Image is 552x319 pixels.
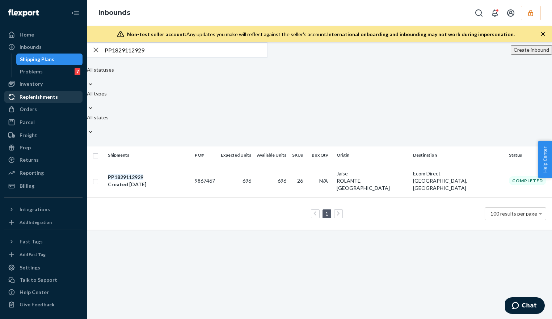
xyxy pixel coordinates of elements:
[20,182,34,190] div: Billing
[192,146,218,164] th: PO#
[4,218,83,227] a: Add Integration
[488,6,502,20] button: Open notifications
[192,164,218,197] td: 9867467
[297,178,303,184] span: 26
[254,146,289,164] th: Available Units
[87,97,88,105] input: All types
[511,45,552,55] button: Create inbound
[4,286,83,298] a: Help Center
[20,301,55,308] div: Give Feedback
[87,114,109,121] div: All states
[20,251,46,258] div: Add Fast Tag
[20,156,39,163] div: Returns
[327,31,515,37] span: International onboarding and inbounding may not work during impersonation.
[324,210,330,217] a: Page 1 is your current page
[75,68,80,75] div: 7
[68,6,83,20] button: Close Navigation
[413,170,503,177] div: Ecom Direct
[334,146,410,164] th: Origin
[87,66,114,73] div: All statuses
[538,141,552,178] button: Help Center
[4,116,83,128] a: Parcel
[20,169,44,176] div: Reporting
[20,56,54,63] div: Shipping Plans
[20,276,57,284] div: Talk to Support
[20,219,52,225] div: Add Integration
[20,132,37,139] div: Freight
[108,174,143,180] em: PP1829112929
[509,176,546,185] div: Completed
[105,43,267,57] input: Search inbounds by name, destination, msku...
[319,178,328,184] span: N/A
[20,43,42,51] div: Inbounds
[4,250,83,259] a: Add Fast Tag
[20,144,31,151] div: Prep
[87,73,88,81] input: All statuses
[127,31,186,37] span: Non-test seller account:
[98,9,130,17] a: Inbounds
[309,146,334,164] th: Box Qty
[8,9,39,17] img: Flexport logo
[289,146,309,164] th: SKUs
[20,206,50,213] div: Integrations
[243,178,251,184] span: 696
[218,146,254,164] th: Expected Units
[20,68,43,75] div: Problems
[20,93,58,101] div: Replenishments
[4,103,83,115] a: Orders
[503,6,518,20] button: Open account menu
[4,142,83,153] a: Prep
[337,170,407,177] div: Jaise
[20,80,43,88] div: Inventory
[87,121,88,128] input: All states
[20,119,35,126] div: Parcel
[4,91,83,103] a: Replenishments
[93,3,136,24] ol: breadcrumbs
[105,146,192,164] th: Shipments
[472,6,486,20] button: Open Search Box
[87,90,107,97] div: All types
[337,178,390,191] span: ROLANTE, [GEOGRAPHIC_DATA]
[16,66,83,77] a: Problems7
[4,262,83,273] a: Settings
[4,299,83,310] button: Give Feedback
[413,178,467,191] span: [GEOGRAPHIC_DATA], [GEOGRAPHIC_DATA]
[20,264,40,271] div: Settings
[127,31,515,38] div: Any updates you make will reflect against the seller's account.
[4,236,83,247] button: Fast Tags
[20,31,34,38] div: Home
[4,274,83,286] button: Talk to Support
[278,178,286,184] span: 696
[4,41,83,53] a: Inbounds
[4,204,83,215] button: Integrations
[108,181,189,188] div: Created [DATE]
[20,106,37,113] div: Orders
[410,146,506,164] th: Destination
[4,167,83,179] a: Reporting
[4,78,83,90] a: Inventory
[4,29,83,41] a: Home
[4,129,83,141] a: Freight
[505,297,545,315] iframe: Opens a widget where you can chat to one of our agents
[20,238,43,245] div: Fast Tags
[490,210,537,217] span: 100 results per page
[4,154,83,166] a: Returns
[506,146,552,164] th: Status
[16,54,83,65] a: Shipping Plans
[4,180,83,192] a: Billing
[20,289,49,296] div: Help Center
